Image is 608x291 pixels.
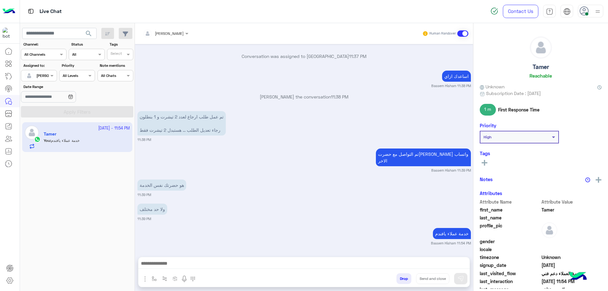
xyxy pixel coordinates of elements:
[480,222,540,237] span: profile_pic
[85,30,92,37] span: search
[3,5,15,18] img: Logo
[431,241,471,246] small: Bassem Hisham 11:54 PM
[155,31,184,36] span: [PERSON_NAME]
[594,8,602,16] img: profile
[62,63,94,68] label: Priority
[480,270,540,277] span: last_visited_flow
[149,273,160,284] button: select flow
[480,83,504,90] span: Unknown
[480,246,540,253] span: locale
[3,28,14,39] img: 713415422032625
[541,246,602,253] span: null
[596,177,601,183] img: add
[331,94,348,99] span: 11:38 PM
[433,228,471,239] p: 18/9/2025, 11:54 PM
[546,8,553,15] img: tab
[27,7,35,15] img: tab
[480,176,493,182] h6: Notes
[162,276,167,281] img: Trigger scenario
[563,8,571,15] img: tab
[137,216,151,221] small: 11:39 PM
[396,273,411,284] button: Drop
[137,53,471,60] p: Conversation was assigned to [GEOGRAPHIC_DATA]
[110,51,122,58] div: Select
[152,276,157,281] img: select flow
[529,73,552,79] h6: Reachable
[429,31,456,36] small: Human Handover
[480,123,496,128] h6: Priority
[480,214,540,221] span: last_name
[541,254,602,261] span: Unknown
[541,238,602,245] span: null
[567,266,589,288] img: hulul-logo.png
[416,273,449,284] button: Send and close
[23,84,94,90] label: Date Range
[21,106,133,117] button: Apply Filters
[170,273,180,284] button: create order
[349,54,366,59] span: 11:37 PM
[442,71,471,82] p: 18/9/2025, 11:38 PM
[81,28,97,41] button: search
[480,254,540,261] span: timezone
[480,199,540,205] span: Attribute Name
[137,204,167,215] p: 18/9/2025, 11:39 PM
[541,270,602,277] span: خدمة العملاء دعم فني
[137,111,226,136] p: 18/9/2025, 11:38 PM
[160,273,170,284] button: Trigger scenario
[23,41,66,47] label: Channel:
[141,275,149,283] img: send attachment
[491,7,498,15] img: spinner
[431,168,471,173] small: Bassem Hisham 11:39 PM
[480,262,540,269] span: signup_date
[137,93,471,100] p: [PERSON_NAME] the conversation
[530,37,552,58] img: defaultAdmin.png
[480,278,540,285] span: last_interaction
[190,276,195,282] img: make a call
[137,180,186,191] p: 18/9/2025, 11:39 PM
[533,63,549,71] h5: Tamer
[431,83,471,88] small: Bassem Hisham 11:38 PM
[480,104,496,115] span: 1 m
[458,275,464,282] img: send message
[543,5,556,18] a: tab
[40,7,62,16] p: Live Chat
[486,90,541,97] span: Subscription Date : [DATE]
[503,5,538,18] a: Contact Us
[480,238,540,245] span: gender
[541,278,602,285] span: 2025-09-18T20:54:46.444Z
[541,262,602,269] span: 2025-09-13T11:23:36.874Z
[100,63,132,68] label: Note mentions
[110,41,133,47] label: Tags
[484,135,491,139] b: High
[173,276,178,281] img: create order
[25,71,34,80] img: defaultAdmin.png
[541,199,602,205] span: Attribute Value
[498,106,540,113] span: First Response Time
[137,192,151,197] small: 11:39 PM
[480,206,540,213] span: first_name
[585,177,590,182] img: notes
[137,137,151,142] small: 11:38 PM
[180,275,188,283] img: send voice note
[480,150,602,156] h6: Tags
[23,63,56,68] label: Assigned to:
[541,206,602,213] span: Tamer
[71,41,104,47] label: Status
[480,190,502,196] h6: Attributes
[541,222,557,238] img: defaultAdmin.png
[376,149,471,166] p: 18/9/2025, 11:39 PM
